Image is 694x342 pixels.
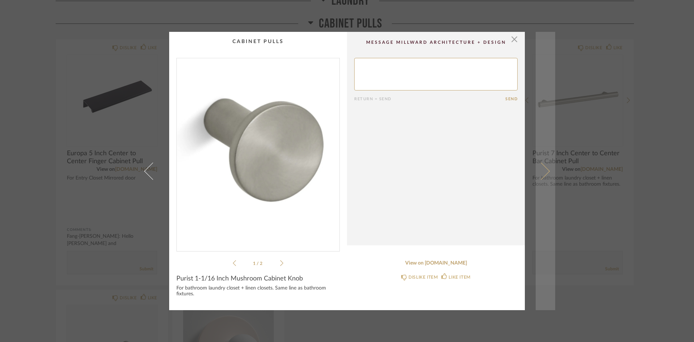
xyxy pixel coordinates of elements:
a: View on [DOMAIN_NAME] [354,260,518,266]
div: For bathroom laundry closet + linen closets. Same line as bathroom fixtures. [176,286,340,297]
span: 1 [253,261,257,266]
button: Close [507,32,522,46]
span: / [257,261,260,266]
span: 2 [260,261,264,266]
div: 0 [177,58,339,245]
img: 30ccbe5c-19c1-4048-8e54-621b36529edd_1000x1000.jpg [177,58,339,245]
div: LIKE ITEM [449,274,470,281]
div: Return = Send [354,97,505,101]
button: Send [505,97,518,101]
span: Purist 1-1/16 Inch Mushroom Cabinet Knob [176,275,303,283]
div: DISLIKE ITEM [408,274,438,281]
